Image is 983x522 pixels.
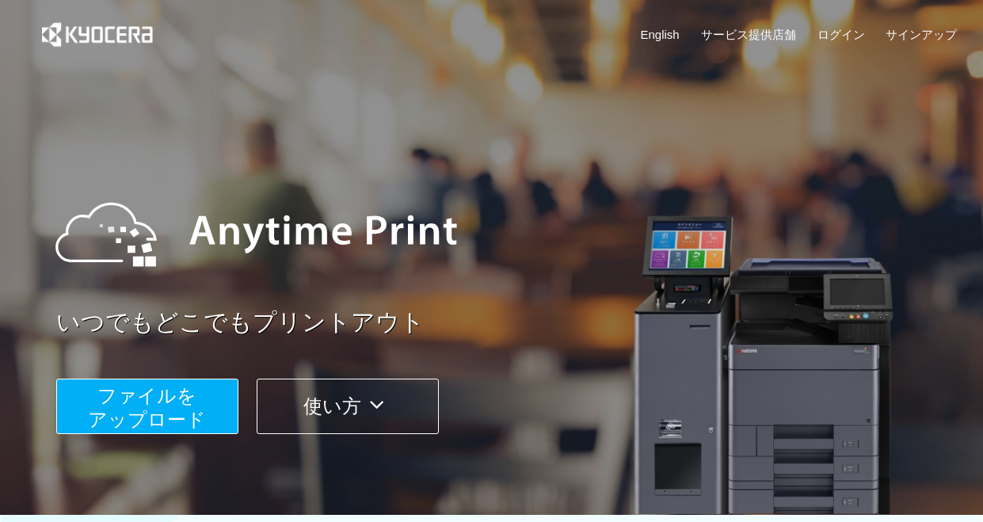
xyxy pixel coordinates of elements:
a: サービス提供店舗 [701,26,796,43]
a: English [641,26,680,43]
a: いつでもどこでもプリントアウト [56,306,967,340]
a: ログイン [817,26,865,43]
button: ファイルを​​アップロード [56,379,238,434]
a: サインアップ [886,26,957,43]
span: ファイルを ​​アップロード [88,385,206,430]
button: 使い方 [257,379,439,434]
